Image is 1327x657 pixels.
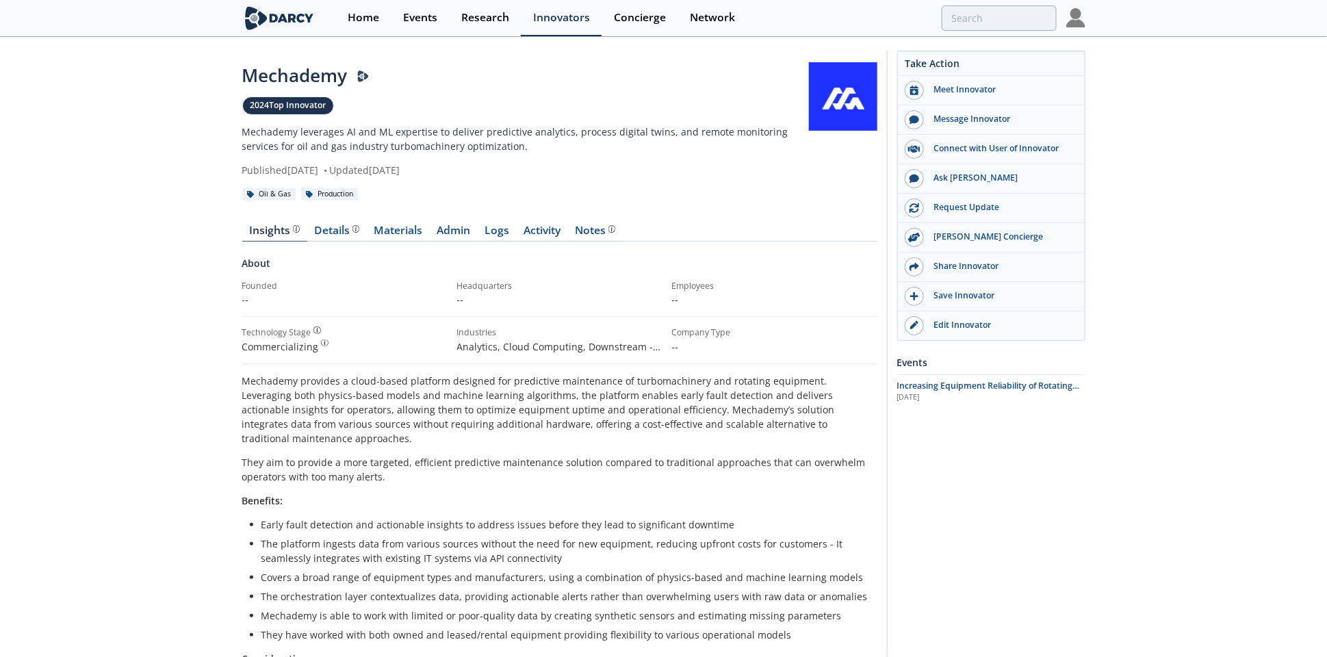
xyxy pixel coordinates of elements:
p: Mechademy provides a cloud-based platform designed for predictive maintenance of turbomachinery a... [242,374,877,446]
img: information.svg [321,339,328,347]
div: Technology Stage [242,326,311,339]
div: Insights [249,225,300,236]
div: Message Innovator [924,113,1077,125]
div: Events [897,350,1085,374]
div: Production [301,188,359,201]
div: Take Action [898,56,1085,76]
div: Notes [575,225,615,236]
a: Edit Innovator [898,311,1085,340]
a: Notes [568,225,623,242]
a: Details [307,225,367,242]
li: The platform ingests data from various sources without the need for new equipment, reducing upfro... [261,537,868,565]
div: Meet Innovator [924,83,1077,96]
p: -- [242,292,448,307]
div: About [242,256,877,280]
a: Insights [242,225,307,242]
li: They have worked with both owned and leased/rental equipment providing flexibility to various ope... [261,628,868,642]
p: Mechademy leverages AI and ML expertise to deliver predictive analytics, process digital twins, a... [242,125,809,153]
p: -- [672,292,877,307]
div: Company Type [672,326,877,339]
div: Network [690,12,735,23]
div: Edit Innovator [924,319,1077,331]
div: Save Innovator [924,289,1077,302]
div: Founded [242,280,448,292]
button: Save Innovator [898,282,1085,311]
div: Oil & Gas [242,188,296,201]
img: information.svg [352,225,360,233]
div: Share Innovator [924,260,1077,272]
div: [DATE] [897,392,1085,403]
div: Innovators [533,12,590,23]
img: logo-wide.svg [242,6,317,30]
a: Materials [367,225,430,242]
img: Profile [1066,8,1085,27]
a: Activity [517,225,568,242]
img: information.svg [293,225,300,233]
span: Increasing Equipment Reliability of Rotating Equipment with Physics Based Predictive Maintenance [897,380,1080,417]
li: Mechademy is able to work with limited or poor-quality data by creating synthetic sensors and est... [261,608,868,623]
div: Employees [672,280,877,292]
input: Advanced Search [942,5,1057,31]
a: Logs [478,225,517,242]
li: Early fault detection and actionable insights to address issues before they lead to significant d... [261,517,868,532]
div: [PERSON_NAME] Concierge [924,231,1077,243]
div: Headquarters [457,280,662,292]
img: Darcy Presenter [357,70,370,83]
div: Mechademy [242,62,809,89]
div: Details [314,225,359,236]
span: • [322,164,330,177]
div: Request Update [924,201,1077,214]
img: information.svg [313,326,321,334]
div: Connect with User of Innovator [924,142,1077,155]
span: Analytics, Cloud Computing, Downstream - Oil & Gas, Midstream - Oil & Gas, Power & Utilities, Pre... [457,340,661,396]
p: -- [457,292,662,307]
strong: Benefits: [242,494,283,507]
div: Home [348,12,379,23]
p: They aim to provide a more targeted, efficient predictive maintenance solution compared to tradit... [242,455,877,484]
div: Research [461,12,509,23]
a: 2024Top Innovator [242,96,334,115]
p: -- [672,339,877,354]
div: Concierge [614,12,666,23]
li: Covers a broad range of equipment types and manufacturers, using a combination of physics-based a... [261,570,868,584]
a: Increasing Equipment Reliability of Rotating Equipment with Physics Based Predictive Maintenance ... [897,380,1085,403]
div: Published [DATE] Updated [DATE] [242,163,809,177]
div: Ask [PERSON_NAME] [924,172,1077,184]
a: Admin [430,225,478,242]
div: Industries [457,326,662,339]
div: Commercializing [242,339,448,354]
div: Events [403,12,437,23]
li: The orchestration layer contextualizes data, providing actionable alerts rather than overwhelming... [261,589,868,604]
img: information.svg [608,225,616,233]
